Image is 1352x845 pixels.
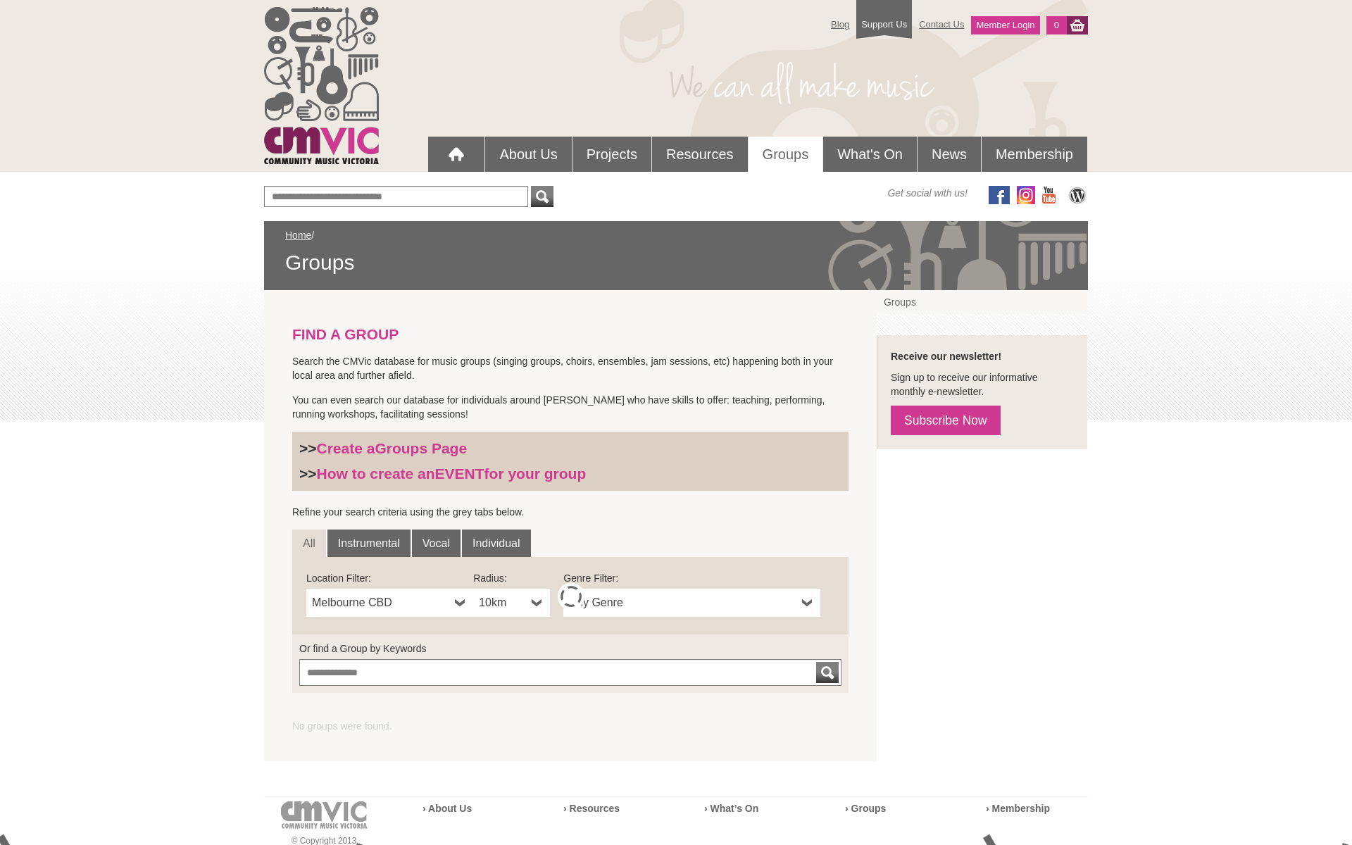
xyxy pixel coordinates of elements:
[824,12,856,37] a: Blog
[306,589,473,617] a: Melbourne CBD
[292,719,849,733] ul: No groups were found.
[877,290,1087,314] a: Groups
[412,530,461,558] a: Vocal
[891,406,1001,435] a: Subscribe Now
[1017,186,1035,204] img: icon-instagram.png
[292,505,849,519] p: Refine your search criteria using the grey tabs below.
[563,589,820,617] a: Any Genre
[299,641,841,656] label: Or find a Group by Keywords
[652,137,748,172] a: Resources
[292,326,399,342] strong: FIND A GROUP
[292,354,849,382] p: Search the CMVic database for music groups (singing groups, choirs, ensembles, jam sessions, etc)...
[435,465,484,482] strong: EVENT
[1046,16,1067,35] a: 0
[375,440,467,456] strong: Groups Page
[563,571,820,585] label: Genre Filter:
[982,137,1087,172] a: Membership
[912,12,971,37] a: Contact Us
[292,393,849,421] p: You can even search our database for individuals around [PERSON_NAME] who have skills to offer: t...
[485,137,571,172] a: About Us
[704,803,758,814] a: › What’s On
[423,803,472,814] a: › About Us
[292,530,326,558] a: All
[749,137,823,172] a: Groups
[473,589,550,617] a: 10km
[299,439,841,458] h3: >>
[569,594,796,611] span: Any Genre
[462,530,531,558] a: Individual
[572,137,651,172] a: Projects
[264,7,379,164] img: cmvic_logo.png
[299,465,841,483] h3: >>
[891,351,1001,362] strong: Receive our newsletter!
[281,801,368,829] img: cmvic-logo-footer.png
[986,803,1050,814] a: › Membership
[317,440,468,456] a: Create aGroups Page
[317,465,587,482] a: How to create anEVENTfor your group
[327,530,411,558] a: Instrumental
[312,594,449,611] span: Melbourne CBD
[285,228,1067,276] div: /
[845,803,886,814] a: › Groups
[971,16,1039,35] a: Member Login
[479,594,526,611] span: 10km
[285,230,311,241] a: Home
[473,571,550,585] label: Radius:
[563,803,620,814] a: › Resources
[306,571,473,585] label: Location Filter:
[285,249,1067,276] span: Groups
[823,137,917,172] a: What's On
[887,186,968,200] span: Get social with us!
[891,370,1073,399] p: Sign up to receive our informative monthly e-newsletter.
[1067,186,1088,204] img: CMVic Blog
[918,137,981,172] a: News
